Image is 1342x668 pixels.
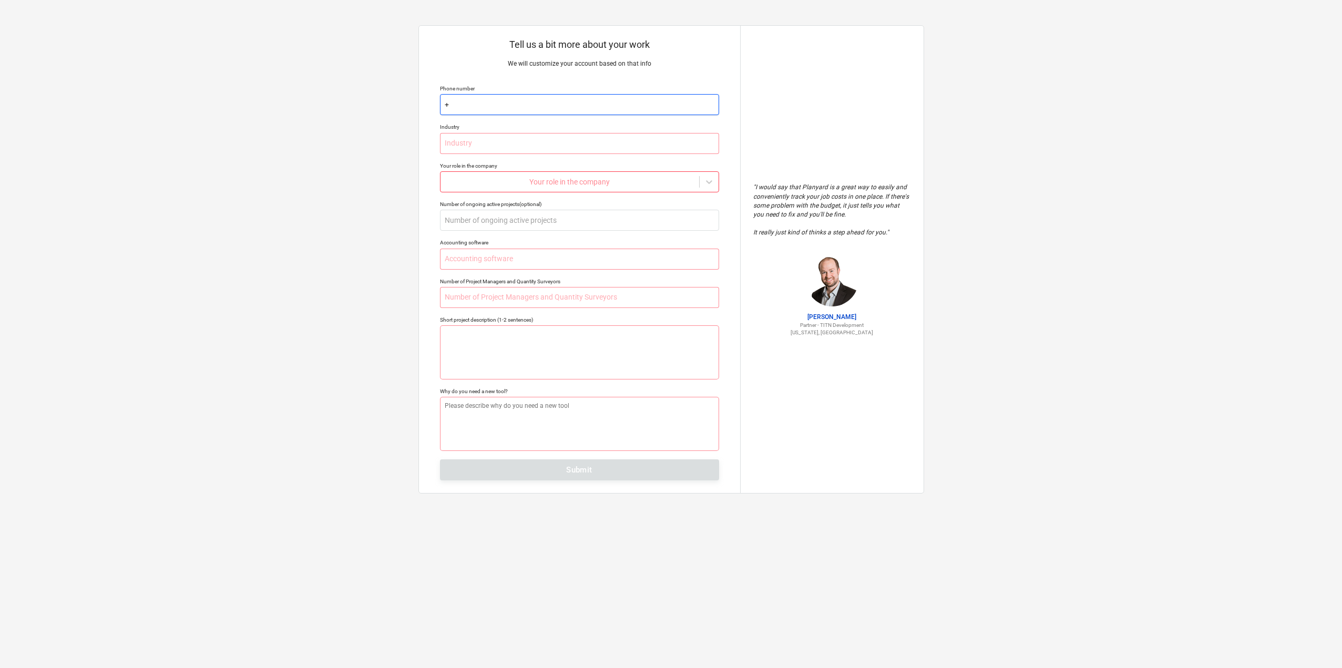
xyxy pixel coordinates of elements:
p: Tell us a bit more about your work [440,38,719,51]
div: Number of Project Managers and Quantity Surveyors [440,278,719,285]
input: Number of Project Managers and Quantity Surveyors [440,287,719,308]
div: Phone number [440,85,719,92]
p: We will customize your account based on that info [440,59,719,68]
div: Your role in the company [440,162,719,169]
div: Why do you need a new tool? [440,388,719,395]
img: Jordan Cohen [806,254,858,306]
div: Number of ongoing active projects (optional) [440,201,719,208]
input: Industry [440,133,719,154]
div: Short project description (1-2 sentences) [440,316,719,323]
input: Accounting software [440,249,719,270]
input: Your phone number [440,94,719,115]
iframe: Chat Widget [1289,618,1342,668]
p: Partner - TITN Development [753,322,911,328]
p: [US_STATE], [GEOGRAPHIC_DATA] [753,329,911,336]
div: Industry [440,124,719,130]
p: " I would say that Planyard is a great way to easily and conveniently track your job costs in one... [753,183,911,237]
input: Number of ongoing active projects [440,210,719,231]
p: [PERSON_NAME] [753,313,911,322]
div: Accounting software [440,239,719,246]
div: Sohbet Aracı [1289,618,1342,668]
